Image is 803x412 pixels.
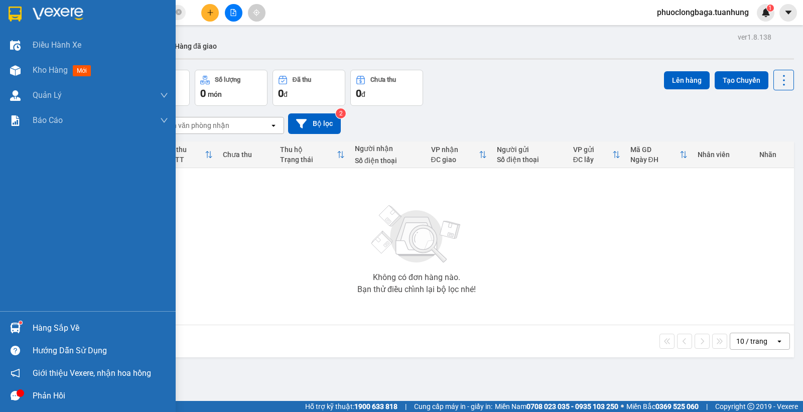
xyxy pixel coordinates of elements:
div: Chưa thu [370,76,396,83]
span: Miền Bắc [626,401,699,412]
span: close-circle [176,8,182,18]
div: Thu hộ [280,146,337,154]
div: VP gửi [573,146,612,154]
th: Toggle SortBy [426,142,492,168]
span: 0 [200,87,206,99]
div: Nhãn [759,151,789,159]
img: warehouse-icon [10,323,21,333]
strong: 0708 023 035 - 0935 103 250 [526,402,618,410]
span: plus [207,9,214,16]
th: Toggle SortBy [275,142,350,168]
span: file-add [230,9,237,16]
div: Mã GD [630,146,680,154]
div: Hàng sắp về [33,321,168,336]
strong: 1900 633 818 [354,402,397,410]
div: Người nhận [355,145,421,153]
button: aim [248,4,265,22]
span: 0 [278,87,284,99]
button: caret-down [779,4,797,22]
span: đ [361,90,365,98]
button: plus [201,4,219,22]
div: Không có đơn hàng nào. [373,273,460,282]
sup: 2 [336,108,346,118]
button: Hàng đã giao [167,34,225,58]
span: Giới thiệu Vexere, nhận hoa hồng [33,367,151,379]
span: aim [253,9,260,16]
div: VP nhận [431,146,479,154]
span: phuoclongbaga.tuanhung [649,6,757,19]
button: Số lượng0món [195,70,267,106]
div: Bạn thử điều chỉnh lại bộ lọc nhé! [357,286,476,294]
button: Tạo Chuyến [715,71,768,89]
div: HTTT [166,156,205,164]
span: caret-down [784,8,793,17]
span: món [208,90,222,98]
div: Hướng dẫn sử dụng [33,343,168,358]
img: warehouse-icon [10,90,21,101]
strong: 0369 525 060 [655,402,699,410]
th: Toggle SortBy [161,142,218,168]
svg: open [775,337,783,345]
span: 0 [356,87,361,99]
span: message [11,391,20,400]
button: Đã thu0đ [273,70,345,106]
div: ĐC giao [431,156,479,164]
span: Báo cáo [33,114,63,126]
img: svg+xml;base64,PHN2ZyBjbGFzcz0ibGlzdC1wbHVnX19zdmciIHhtbG5zPSJodHRwOi8vd3d3LnczLm9yZy8yMDAwL3N2Zy... [366,199,467,269]
span: ⚪️ [621,404,624,408]
sup: 1 [19,321,22,324]
span: mới [73,65,91,76]
span: close-circle [176,9,182,15]
img: logo-vxr [9,7,22,22]
span: Quản Lý [33,89,62,101]
span: Cung cấp máy in - giấy in: [414,401,492,412]
div: ĐC lấy [573,156,612,164]
div: Trạng thái [280,156,337,164]
span: Hỗ trợ kỹ thuật: [305,401,397,412]
div: Số lượng [215,76,240,83]
div: Người gửi [497,146,563,154]
button: Lên hàng [664,71,710,89]
span: copyright [747,403,754,410]
span: down [160,116,168,124]
div: Nhân viên [698,151,749,159]
div: ver 1.8.138 [738,32,771,43]
div: Đã thu [166,146,205,154]
div: Phản hồi [33,388,168,403]
img: icon-new-feature [761,8,770,17]
div: Số điện thoại [355,157,421,165]
div: Chọn văn phòng nhận [160,120,229,130]
img: warehouse-icon [10,65,21,76]
span: Miền Nam [495,401,618,412]
th: Toggle SortBy [625,142,693,168]
div: Chưa thu [223,151,270,159]
span: đ [284,90,288,98]
th: Toggle SortBy [568,142,625,168]
div: Ngày ĐH [630,156,680,164]
span: notification [11,368,20,378]
span: question-circle [11,346,20,355]
sup: 1 [767,5,774,12]
span: 1 [768,5,772,12]
img: solution-icon [10,115,21,126]
button: file-add [225,4,242,22]
svg: open [270,121,278,129]
div: 10 / trang [736,336,767,346]
button: Bộ lọc [288,113,341,134]
span: Điều hành xe [33,39,81,51]
div: Đã thu [293,76,311,83]
span: Kho hàng [33,65,68,75]
img: warehouse-icon [10,40,21,51]
span: down [160,91,168,99]
span: | [405,401,407,412]
span: | [706,401,708,412]
button: Chưa thu0đ [350,70,423,106]
div: Số điện thoại [497,156,563,164]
